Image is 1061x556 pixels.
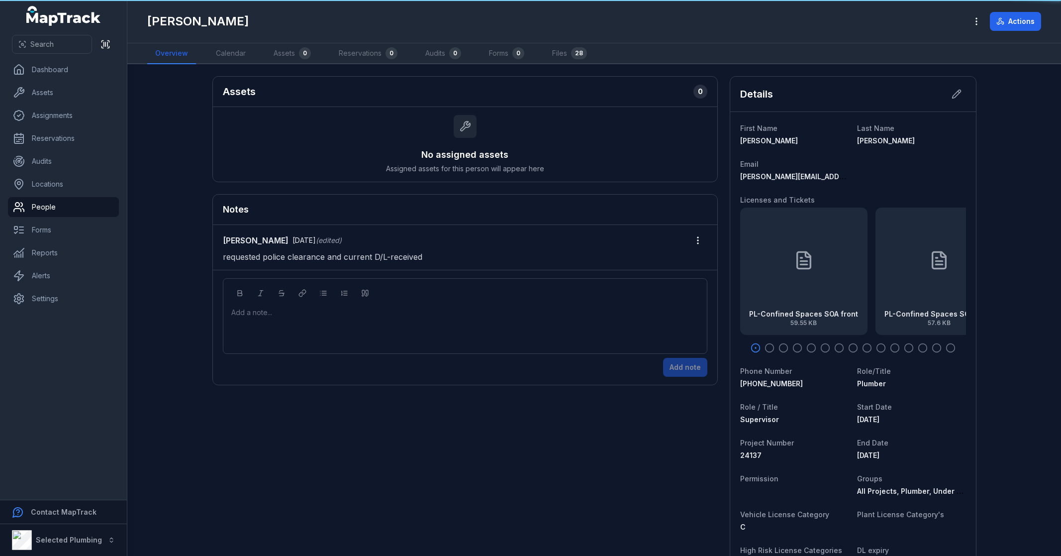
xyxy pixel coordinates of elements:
time: 7/14/2025, 10:46:29 AM [292,236,316,244]
h2: Details [740,87,773,101]
span: [PHONE_NUMBER] [740,379,803,388]
a: People [8,197,119,217]
time: 4/3/2026, 8:00:00 AM [857,451,879,459]
div: 0 [512,47,524,59]
span: Search [30,39,54,49]
span: [PERSON_NAME] [740,136,798,145]
span: C [740,523,746,531]
div: 0 [449,47,461,59]
a: Overview [147,43,196,64]
a: Reservations [8,128,119,148]
a: Dashboard [8,60,119,80]
span: [PERSON_NAME][EMAIL_ADDRESS][DOMAIN_NAME] [740,172,918,181]
p: requested police clearance and current D/L-received [223,250,707,264]
span: Email [740,160,759,168]
span: High Risk License Categories [740,546,842,555]
a: Assets0 [266,43,319,64]
span: (edited) [316,236,342,244]
a: Audits0 [417,43,469,64]
span: Role / Title [740,403,778,411]
span: Start Date [857,403,892,411]
span: First Name [740,124,777,132]
strong: PL-Confined Spaces SOA back [884,309,993,319]
span: All Projects, Plumber, Under Construction [857,487,1003,495]
div: 0 [386,47,397,59]
span: 24137 [740,451,762,459]
a: Alerts [8,266,119,286]
span: Permission [740,474,778,483]
span: Phone Number [740,367,792,375]
a: Assets [8,83,119,103]
h3: Notes [223,203,249,217]
strong: Contact MapTrack [31,508,96,516]
span: 59.55 KB [749,319,858,327]
time: 1/30/2023, 12:00:00 AM [857,415,879,424]
h2: Assets [223,85,256,99]
a: Reservations0 [331,43,405,64]
a: MapTrack [26,6,101,26]
div: 0 [299,47,311,59]
span: [DATE] [857,415,879,424]
span: [DATE] [292,236,316,244]
strong: [PERSON_NAME] [223,234,289,246]
span: 57.6 KB [884,319,993,327]
button: Actions [990,12,1041,31]
span: Groups [857,474,882,483]
h3: No assigned assets [421,148,508,162]
strong: Selected Plumbing [36,536,102,544]
span: Last Name [857,124,894,132]
span: DL expiry [857,546,889,555]
a: Audits [8,151,119,171]
a: Forms [8,220,119,240]
a: Files28 [544,43,595,64]
span: [PERSON_NAME] [857,136,915,145]
a: Forms0 [481,43,532,64]
span: Supervisor [740,415,779,424]
div: 0 [693,85,707,99]
div: 28 [571,47,587,59]
span: Project Number [740,439,794,447]
span: Licenses and Tickets [740,196,815,204]
span: Role/Title [857,367,891,375]
span: [DATE] [857,451,879,459]
span: End Date [857,439,888,447]
a: Assignments [8,106,119,125]
span: Plumber [857,379,886,388]
span: Assigned assets for this person will appear here [386,164,544,174]
h1: [PERSON_NAME] [147,13,249,29]
a: Reports [8,243,119,263]
button: Search [12,35,92,54]
span: Vehicle License Category [740,510,829,519]
span: Plant License Category's [857,510,944,519]
a: Locations [8,174,119,194]
a: Calendar [208,43,254,64]
strong: PL-Confined Spaces SOA front [749,309,858,319]
a: Settings [8,289,119,309]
